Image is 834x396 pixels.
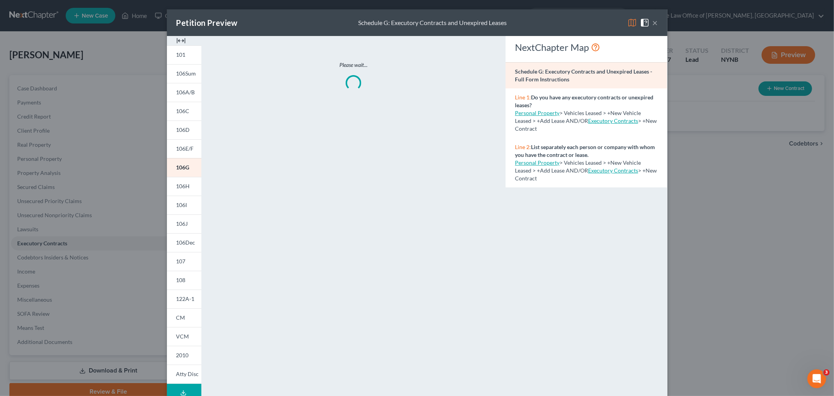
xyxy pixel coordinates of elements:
a: 107 [167,252,201,271]
span: 101 [176,51,186,58]
span: CM [176,314,185,321]
span: 106Dec [176,239,195,246]
span: 106I [176,202,187,208]
div: Schedule G: Executory Contracts and Unexpired Leases [358,18,507,27]
a: 106G [167,158,201,177]
a: CM [167,308,201,327]
a: 106C [167,102,201,121]
span: 106E/F [176,145,194,152]
a: 2010 [167,346,201,365]
img: map-eea8200ae884c6f1103ae1953ef3d486a96c86aabb227e865a55264e3737af1f.svg [628,18,637,27]
span: > Vehicles Leased > +New Vehicle Leased > +Add Lease AND/OR [515,159,641,174]
span: 106A/B [176,89,195,95]
a: 106H [167,177,201,196]
strong: Do you have any executory contracts or unexpired leases? [515,94,653,108]
span: 107 [176,258,186,265]
a: 106A/B [167,83,201,102]
a: 101 [167,45,201,64]
a: VCM [167,327,201,346]
img: help-close-5ba153eb36485ed6c1ea00a893f15db1cb9b99d6cae46e1a8edb6c62d00a1a76.svg [640,18,649,27]
span: Atty Disc [176,371,199,377]
span: 108 [176,277,186,283]
a: Executory Contracts [588,167,638,174]
button: × [653,18,658,27]
span: 2010 [176,352,189,358]
span: Line 2: [515,144,531,150]
a: 106Sum [167,64,201,83]
span: 106C [176,108,190,114]
iframe: Intercom live chat [807,369,826,388]
a: Personal Property [515,110,560,116]
a: Personal Property [515,159,560,166]
span: > +New Contract [515,167,657,182]
a: 106Dec [167,233,201,252]
a: 108 [167,271,201,290]
span: 106Sum [176,70,196,77]
span: > Vehicles Leased > +New Vehicle Leased > +Add Lease AND/OR [515,110,641,124]
p: Please wait... [234,61,473,69]
div: Petition Preview [176,17,238,28]
span: 106H [176,183,190,189]
a: 106E/F [167,139,201,158]
a: 122A-1 [167,290,201,308]
span: 106D [176,126,190,133]
strong: List separately each person or company with whom you have the contract or lease. [515,144,655,158]
a: 106I [167,196,201,214]
span: 106G [176,164,190,171]
span: Line 1: [515,94,531,101]
span: VCM [176,333,189,340]
a: Atty Disc [167,365,201,384]
a: Executory Contracts [588,117,638,124]
span: 106J [176,220,188,227]
span: 122A-1 [176,295,195,302]
img: expand-e0f6d898513216a626fdd78e52531dac95497ffd26381d4c15ee2fc46db09dca.svg [176,36,186,45]
div: NextChapter Map [515,41,658,54]
a: 106D [167,121,201,139]
span: 3 [823,369,830,376]
a: 106J [167,214,201,233]
strong: Schedule G: Executory Contracts and Unexpired Leases - Full Form Instructions [515,68,652,83]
